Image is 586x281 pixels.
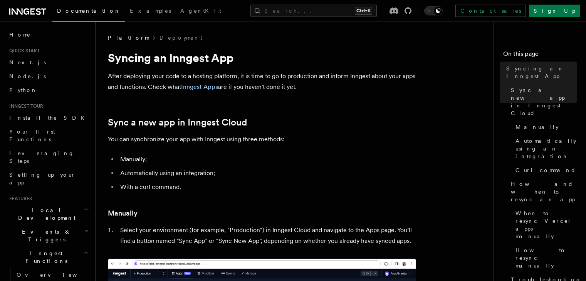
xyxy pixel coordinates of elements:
a: Automatically using an integration [512,134,577,163]
a: Sync a new app in Inngest Cloud [108,117,247,128]
span: Inngest tour [6,103,43,109]
span: Overview [17,272,96,278]
a: Home [6,28,91,42]
a: How to resync manually [512,243,577,273]
span: Inngest Functions [6,249,83,265]
button: Local Development [6,203,91,225]
span: Your first Functions [9,129,55,142]
span: Setting up your app [9,172,76,186]
kbd: Ctrl+K [355,7,372,15]
a: When to resync Vercel apps manually [512,206,577,243]
button: Search...Ctrl+K [250,5,377,17]
span: Python [9,87,37,93]
span: How and when to resync an app [511,180,577,203]
a: Curl command [512,163,577,177]
a: Examples [125,2,176,21]
button: Toggle dark mode [424,6,443,15]
p: You can synchronize your app with Inngest using three methods: [108,134,416,145]
li: With a curl command. [118,182,416,192]
li: Automatically using an integration; [118,168,416,179]
h1: Syncing an Inngest App [108,51,416,65]
span: Features [6,196,32,202]
a: Your first Functions [6,125,91,146]
a: Python [6,83,91,97]
span: Events & Triggers [6,228,84,243]
a: Node.js [6,69,91,83]
a: Contact sales [455,5,526,17]
p: After deploying your code to a hosting platform, it is time to go to production and inform Innges... [108,71,416,92]
span: How to resync manually [515,246,577,269]
a: Syncing an Inngest App [503,62,577,83]
a: Manually [108,208,138,219]
span: When to resync Vercel apps manually [515,209,577,240]
a: Leveraging Steps [6,146,91,168]
span: Documentation [57,8,121,14]
span: Automatically using an integration [515,137,577,160]
span: Next.js [9,59,46,65]
span: Sync a new app in Inngest Cloud [511,86,577,117]
span: Install the SDK [9,115,89,121]
li: Manually; [118,154,416,165]
a: Sync a new app in Inngest Cloud [508,83,577,120]
span: Manually [515,123,559,131]
span: Platform [108,34,149,42]
a: Install the SDK [6,111,91,125]
button: Inngest Functions [6,246,91,268]
li: Select your environment (for example, "Production") in Inngest Cloud and navigate to the Apps pag... [118,225,416,246]
span: Leveraging Steps [9,150,74,164]
span: Curl command [515,166,576,174]
span: Local Development [6,206,84,222]
a: Inngest Apps [181,83,218,90]
span: Quick start [6,48,40,54]
a: How and when to resync an app [508,177,577,206]
a: Manually [512,120,577,134]
a: AgentKit [176,2,226,21]
span: AgentKit [180,8,221,14]
span: Syncing an Inngest App [506,65,577,80]
a: Sign Up [529,5,580,17]
span: Home [9,31,31,38]
h4: On this page [503,49,577,62]
a: Documentation [52,2,125,22]
button: Events & Triggers [6,225,91,246]
a: Deployment [160,34,202,42]
span: Examples [130,8,171,14]
span: Node.js [9,73,46,79]
a: Next.js [6,55,91,69]
a: Setting up your app [6,168,91,189]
